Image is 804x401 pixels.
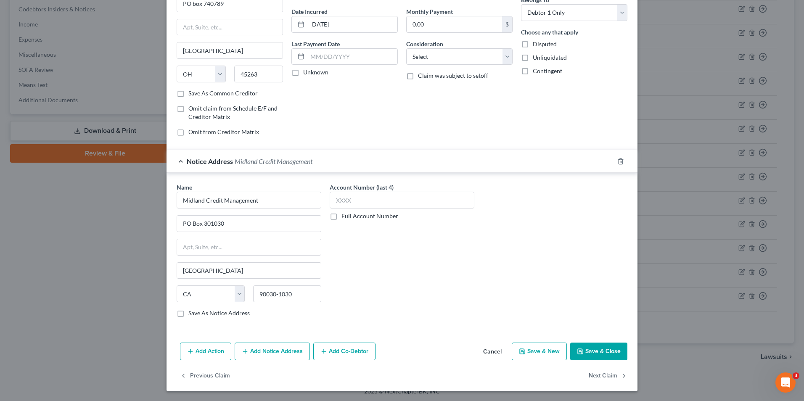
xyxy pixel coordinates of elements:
[793,372,799,379] span: 3
[589,367,627,385] button: Next Claim
[313,343,376,360] button: Add Co-Debtor
[533,54,567,61] span: Unliquidated
[177,239,321,255] input: Apt, Suite, etc...
[533,40,557,47] span: Disputed
[512,343,567,360] button: Save & New
[188,309,250,317] label: Save As Notice Address
[291,40,340,48] label: Last Payment Date
[521,28,578,37] label: Choose any that apply
[307,16,397,32] input: MM/DD/YYYY
[533,67,562,74] span: Contingent
[406,7,453,16] label: Monthly Payment
[177,19,283,35] input: Apt, Suite, etc...
[177,216,321,232] input: Enter address...
[307,49,397,65] input: MM/DD/YYYY
[177,42,283,58] input: Enter city...
[235,157,312,165] span: Midland Credit Management
[235,343,310,360] button: Add Notice Address
[406,40,443,48] label: Consideration
[180,343,231,360] button: Add Action
[234,66,283,82] input: Enter zip...
[303,68,328,77] label: Unknown
[476,343,508,360] button: Cancel
[407,16,502,32] input: 0.00
[341,212,398,220] label: Full Account Number
[330,183,394,192] label: Account Number (last 4)
[188,105,278,120] span: Omit claim from Schedule E/F and Creditor Matrix
[177,263,321,279] input: Enter city...
[330,192,474,208] input: XXXX
[570,343,627,360] button: Save & Close
[188,128,259,135] span: Omit from Creditor Matrix
[187,157,233,165] span: Notice Address
[291,7,328,16] label: Date Incurred
[502,16,512,32] div: $
[177,184,192,191] span: Name
[253,285,321,302] input: Enter zip..
[180,367,230,385] button: Previous Claim
[418,72,488,79] span: Claim was subject to setoff
[177,192,321,208] input: Search by name...
[188,89,258,98] label: Save As Common Creditor
[775,372,796,393] iframe: Intercom live chat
